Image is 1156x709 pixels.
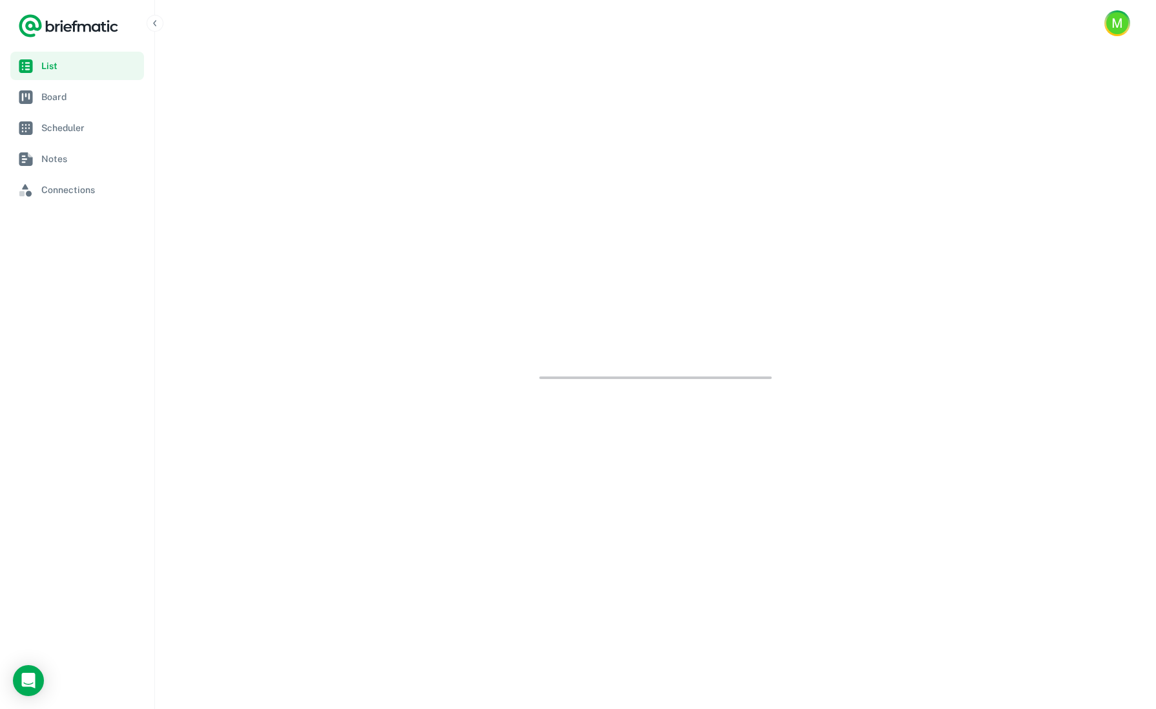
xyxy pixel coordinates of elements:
[41,90,139,104] span: Board
[10,145,144,173] a: Notes
[10,83,144,111] a: Board
[10,114,144,142] a: Scheduler
[13,665,44,696] div: Load Chat
[18,13,119,39] a: Logo
[41,121,139,135] span: Scheduler
[10,52,144,80] a: List
[41,183,139,197] span: Connections
[10,176,144,204] a: Connections
[1106,12,1128,34] div: M
[41,59,139,73] span: List
[41,152,139,166] span: Notes
[1104,10,1130,36] button: Account button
